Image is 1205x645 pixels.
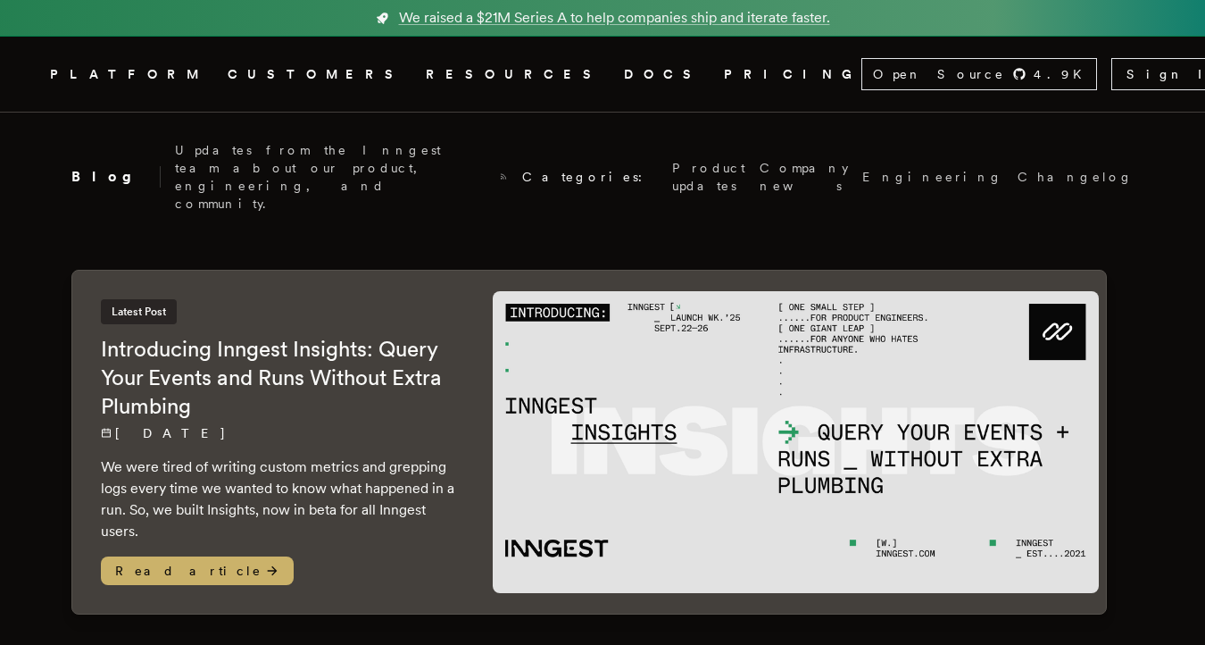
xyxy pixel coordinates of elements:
p: We were tired of writing custom metrics and grepping logs every time we wanted to know what happe... [101,457,457,542]
span: 4.9 K [1034,65,1093,83]
p: [DATE] [101,424,457,442]
a: CUSTOMERS [228,63,404,86]
span: We raised a $21M Series A to help companies ship and iterate faster. [399,7,830,29]
a: Company news [760,159,848,195]
span: Categories: [522,168,658,186]
span: Open Source [873,65,1005,83]
button: RESOURCES [426,63,602,86]
a: Engineering [862,168,1003,186]
span: Latest Post [101,299,177,324]
img: Featured image for Introducing Inngest Insights: Query Your Events and Runs Without Extra Plumbin... [493,291,1099,594]
h2: Blog [71,166,161,188]
a: Product updates [672,159,745,195]
p: Updates from the Inngest team about our product, engineering, and community. [175,141,485,213]
span: Read article [101,557,294,585]
a: Latest PostIntroducing Inngest Insights: Query Your Events and Runs Without Extra Plumbing[DATE] ... [71,270,1107,615]
button: PLATFORM [50,63,206,86]
a: PRICING [724,63,861,86]
a: Changelog [1018,168,1134,186]
a: DOCS [624,63,702,86]
h2: Introducing Inngest Insights: Query Your Events and Runs Without Extra Plumbing [101,335,457,421]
